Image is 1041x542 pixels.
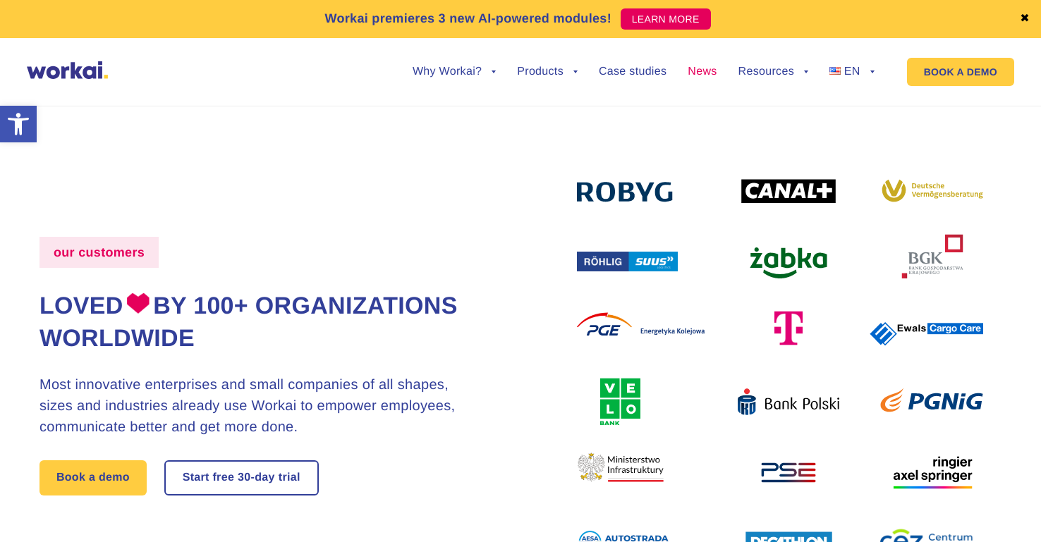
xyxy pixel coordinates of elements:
[166,462,317,494] a: Start free30-daytrial
[127,292,150,314] img: heart.png
[688,66,717,78] a: News
[39,374,482,438] h3: Most innovative enterprises and small companies of all shapes, sizes and industries already use W...
[844,66,860,78] span: EN
[599,66,666,78] a: Case studies
[39,237,159,268] label: our customers
[39,290,482,355] h1: Loved by 100+ organizations worldwide
[907,58,1014,86] a: BOOK A DEMO
[39,460,147,495] a: Book a demo
[621,8,711,30] a: LEARN MORE
[1020,13,1030,25] a: ✖
[324,9,611,28] p: Workai premieres 3 new AI-powered modules!
[238,472,275,484] i: 30-day
[413,66,496,78] a: Why Workai?
[738,66,808,78] a: Resources
[517,66,578,78] a: Products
